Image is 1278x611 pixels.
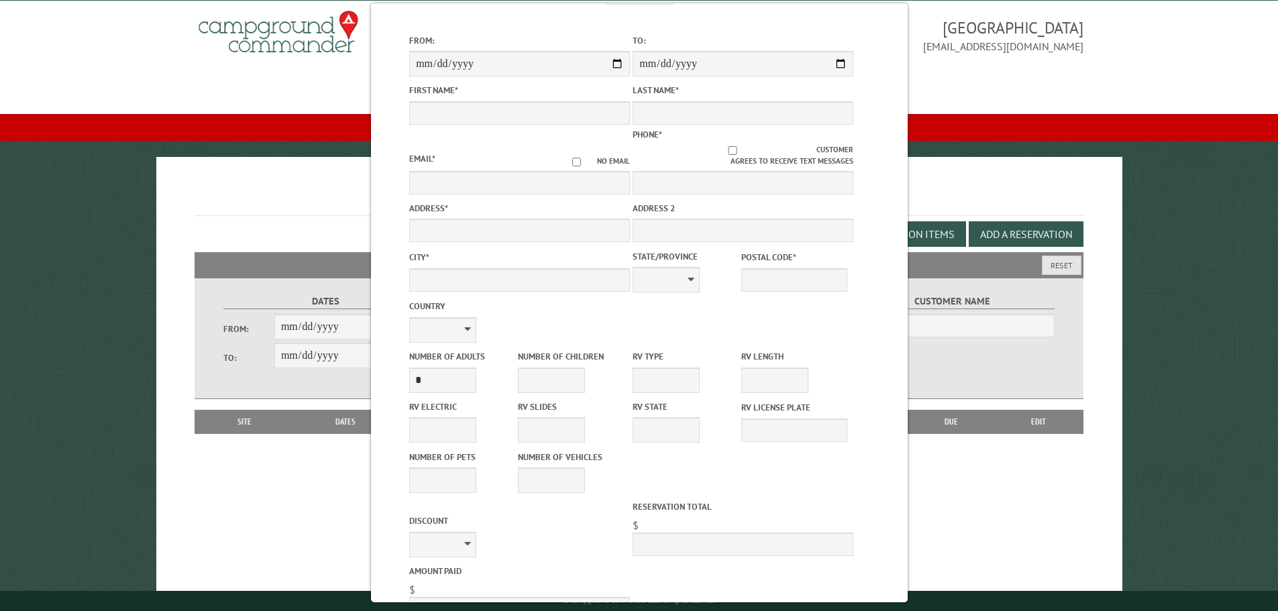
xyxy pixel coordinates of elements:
label: Discount [409,514,630,527]
label: To: [223,351,274,364]
label: Customer Name [850,294,1055,309]
input: No email [556,158,597,166]
label: Postal Code [741,251,847,264]
input: Customer agrees to receive text messages [648,146,816,155]
th: Edit [994,410,1084,434]
label: Number of Pets [409,451,515,463]
label: Number of Adults [409,350,515,363]
label: Email [409,153,435,164]
h2: Filters [195,252,1084,278]
label: Last Name [633,84,853,97]
label: RV Electric [409,400,515,413]
span: $ [409,583,415,596]
label: To: [633,34,853,47]
button: Reset [1042,256,1081,275]
label: Phone [633,129,662,140]
label: RV Type [633,350,739,363]
label: Country [409,300,630,313]
label: RV Length [741,350,847,363]
label: RV License Plate [741,401,847,414]
button: Edit Add-on Items [851,221,966,247]
label: City [409,251,630,264]
th: Due [909,410,994,434]
img: Campground Commander [195,6,362,58]
span: $ [633,518,639,532]
label: State/Province [633,250,739,263]
label: Number of Vehicles [518,451,624,463]
label: Amount paid [409,565,630,577]
label: Reservation Total [633,500,853,513]
label: Customer agrees to receive text messages [633,144,853,167]
label: RV Slides [518,400,624,413]
label: From: [409,34,630,47]
small: © Campground Commander LLC. All rights reserved. [564,596,715,605]
label: Address [409,202,630,215]
label: RV State [633,400,739,413]
label: Number of Children [518,350,624,363]
label: Address 2 [633,202,853,215]
label: First Name [409,84,630,97]
label: No email [556,156,630,167]
th: Site [201,410,288,434]
h1: Reservations [195,178,1084,215]
label: From: [223,323,274,335]
label: Dates [223,294,428,309]
th: Dates [288,410,403,434]
button: Add a Reservation [969,221,1083,247]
